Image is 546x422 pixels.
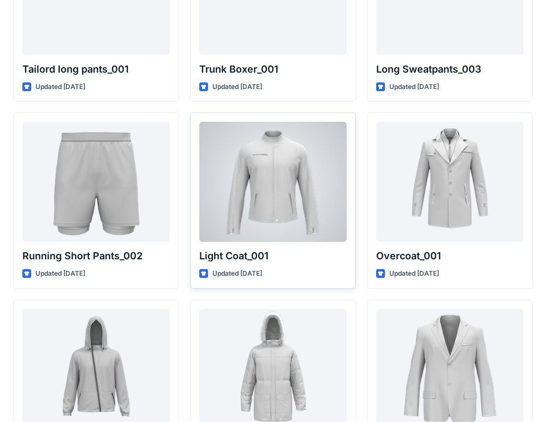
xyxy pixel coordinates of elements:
[389,268,439,280] p: Updated [DATE]
[199,248,347,264] p: Light Coat_001
[199,122,347,242] a: Light Coat_001
[22,62,170,77] p: Tailord long pants_001
[389,81,439,93] p: Updated [DATE]
[35,81,85,93] p: Updated [DATE]
[212,268,262,280] p: Updated [DATE]
[22,248,170,264] p: Running Short Pants_002
[22,122,170,242] a: Running Short Pants_002
[199,62,347,77] p: Trunk Boxer_001
[376,248,524,264] p: Overcoat_001
[376,122,524,242] a: Overcoat_001
[35,268,85,280] p: Updated [DATE]
[376,62,524,77] p: Long Sweatpants_003
[212,81,262,93] p: Updated [DATE]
